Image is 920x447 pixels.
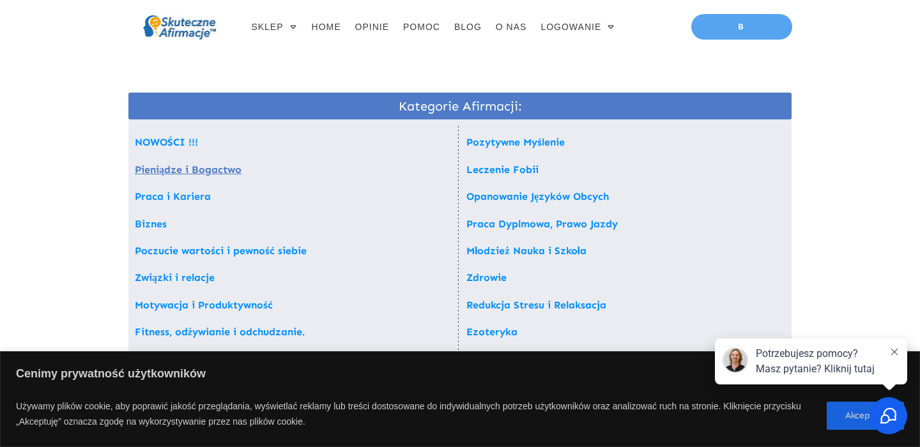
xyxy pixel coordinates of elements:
[466,163,539,176] a: Leczenie Fobii
[16,395,817,436] p: Używamy plików cookie, aby poprawić jakość przeglądania, wyświetlać reklamy lub treści dostosowan...
[135,163,241,176] a: Pieniądze i Bogactwo
[540,18,615,36] a: LOGOWANIE
[135,271,215,284] a: Związki i relacje
[135,136,198,148] a: NOWOŚCI !!!
[738,22,745,31] span: B
[251,18,283,36] span: SKLEP
[454,18,482,36] a: BLOG
[466,299,606,311] a: Redukcja Stresu i Relaksacja
[496,18,527,36] a: O NAS
[128,93,792,119] span: Kategorie Afirmacji:
[466,190,609,202] a: Opanowanie Języków Obcych
[135,218,167,230] a: Biznes
[251,18,297,36] a: SKLEP
[466,136,565,148] a: Pozytywne Myślenie
[135,190,211,202] a: Praca i Kariera
[135,245,307,257] a: Poczucie wartości i pewność siebie
[403,18,440,36] a: POMOC
[466,271,507,284] a: Zdrowie
[691,14,792,40] a: B
[466,326,517,338] a: Ezoteryka
[466,218,618,230] a: Praca Dyplmowa, Prawo Jazdy
[540,18,601,36] span: LOGOWANIE
[16,363,904,388] p: Cenimy prywatność użytkowników
[312,18,341,36] a: HOME
[355,18,389,36] a: OPINIE
[135,326,305,338] a: Fitness, odżywianie i odchudzanie.
[135,299,273,311] a: Motywacja i Produktywność
[466,245,586,257] a: Młodzież Nauka i Szkoła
